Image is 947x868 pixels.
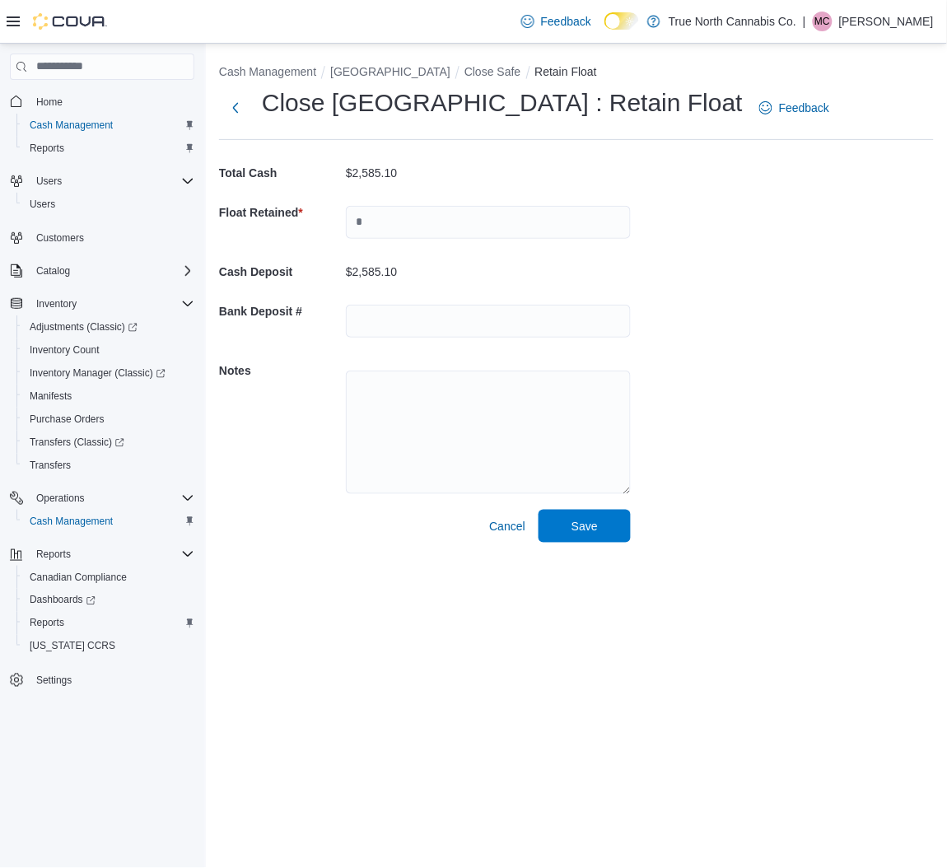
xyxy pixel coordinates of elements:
a: Transfers [23,455,77,475]
h5: Cash Deposit [219,255,343,288]
button: Cancel [483,510,532,543]
h5: Notes [219,354,343,387]
span: [US_STATE] CCRS [30,640,115,653]
button: Transfers [16,454,201,477]
button: Reports [30,544,77,564]
button: Users [30,171,68,191]
button: Cash Management [16,510,201,533]
span: Home [36,96,63,109]
span: Operations [30,488,194,508]
span: Settings [36,674,72,688]
span: Save [571,518,598,534]
span: Transfers [30,459,71,472]
span: Transfers [23,455,194,475]
span: Inventory [30,294,194,314]
a: Adjustments (Classic) [16,315,201,338]
button: Cash Management [16,114,201,137]
span: Customers [36,231,84,245]
button: Reports [3,543,201,566]
p: $2,585.10 [346,265,397,278]
span: Settings [30,670,194,690]
span: Users [30,198,55,211]
p: True North Cannabis Co. [669,12,796,31]
button: Catalog [3,259,201,282]
button: Home [3,90,201,114]
span: Inventory Count [30,343,100,357]
span: Feedback [541,13,591,30]
a: Reports [23,614,71,633]
span: Inventory Count [23,340,194,360]
a: Customers [30,228,91,248]
h1: Close [GEOGRAPHIC_DATA] : Retain Float [262,86,743,119]
span: Reports [23,614,194,633]
a: Dashboards [16,589,201,612]
span: Dashboards [23,590,194,610]
button: Customers [3,226,201,250]
a: Reports [23,138,71,158]
a: Cash Management [23,115,119,135]
a: Feedback [753,91,836,124]
h5: Total Cash [219,156,343,189]
h5: Bank Deposit # [219,295,343,328]
button: Manifests [16,385,201,408]
p: | [803,12,806,31]
button: Users [3,170,201,193]
button: Users [16,193,201,216]
button: Reports [16,612,201,635]
a: Settings [30,671,78,691]
span: Users [36,175,62,188]
span: Reports [30,544,194,564]
button: Inventory [30,294,83,314]
button: Next [219,91,252,124]
span: Cancel [489,518,525,534]
span: Users [30,171,194,191]
span: Catalog [30,261,194,281]
button: Cash Management [219,65,316,78]
a: Inventory Count [23,340,106,360]
span: Dashboards [30,594,96,607]
button: [US_STATE] CCRS [16,635,201,658]
span: Adjustments (Classic) [30,320,138,334]
a: Canadian Compliance [23,567,133,587]
span: Cash Management [23,511,194,531]
a: Users [23,194,62,214]
span: MC [815,12,831,31]
button: Close Safe [464,65,520,78]
span: Washington CCRS [23,637,194,656]
span: Reports [23,138,194,158]
a: Home [30,92,69,112]
span: Adjustments (Classic) [23,317,194,337]
a: Transfers (Classic) [16,431,201,454]
img: Cova [33,13,107,30]
a: Cash Management [23,511,119,531]
nav: An example of EuiBreadcrumbs [219,63,934,83]
button: [GEOGRAPHIC_DATA] [330,65,450,78]
span: Cash Management [30,515,113,528]
span: Reports [36,548,71,561]
span: Purchase Orders [30,413,105,426]
span: Feedback [779,100,829,116]
span: Transfers (Classic) [30,436,124,449]
a: Transfers (Classic) [23,432,131,452]
button: Operations [30,488,91,508]
button: Catalog [30,261,77,281]
span: Inventory [36,297,77,310]
span: Canadian Compliance [30,571,127,584]
span: Catalog [36,264,70,278]
span: Canadian Compliance [23,567,194,587]
a: Purchase Orders [23,409,111,429]
span: Transfers (Classic) [23,432,194,452]
span: Reports [30,617,64,630]
span: Inventory Manager (Classic) [23,363,194,383]
button: Canadian Compliance [16,566,201,589]
a: Inventory Manager (Classic) [16,362,201,385]
button: Inventory Count [16,338,201,362]
button: Settings [3,668,201,692]
a: Adjustments (Classic) [23,317,144,337]
button: Operations [3,487,201,510]
span: Users [23,194,194,214]
p: [PERSON_NAME] [839,12,934,31]
input: Dark Mode [604,12,639,30]
a: [US_STATE] CCRS [23,637,122,656]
